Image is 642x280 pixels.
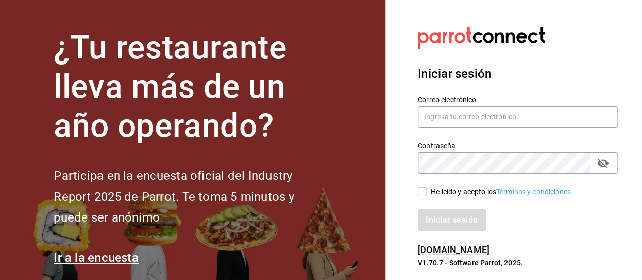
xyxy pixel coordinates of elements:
[54,169,294,225] font: Participa en la encuesta oficial del Industry Report 2025 de Parrot. Te toma 5 minutos y puede se...
[594,154,612,172] button: campo de contraseña
[431,188,496,196] font: He leído y acepto los
[54,251,139,265] a: Ir a la encuesta
[418,244,489,255] a: [DOMAIN_NAME]
[54,28,286,145] font: ¿Tu restaurante lleva más de un año operando?
[418,106,618,128] input: Ingresa tu correo electrónico
[418,259,523,267] font: V1.70.7 - Software Parrot, 2025.
[496,188,573,196] a: Términos y condiciones.
[418,67,491,81] font: Iniciar sesión
[418,142,455,150] font: Contraseña
[418,96,476,104] font: Correo electrónico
